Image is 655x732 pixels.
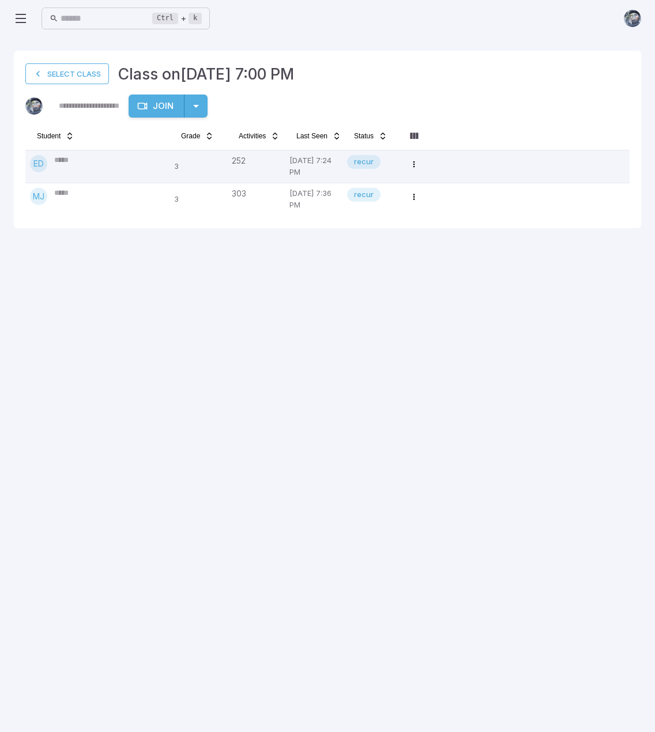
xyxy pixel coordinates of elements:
button: Join [129,95,185,118]
p: [DATE] 7:36 PM [289,188,338,211]
button: Last Seen [289,127,348,145]
span: Last Seen [296,131,327,141]
span: recur [347,156,381,168]
p: 3 [174,188,223,211]
kbd: Ctrl [152,13,178,24]
kbd: k [189,13,202,24]
div: ED [30,155,47,172]
div: 252 [232,155,280,167]
p: [DATE] 7:24 PM [289,155,338,178]
button: Activities [232,127,287,145]
span: Grade [181,131,200,141]
span: recur [347,189,381,201]
span: Status [354,131,374,141]
button: Student [30,127,81,145]
button: Column visibility [405,127,423,145]
div: MJ [30,188,47,205]
h3: Class on [DATE] 7:00 PM [118,62,294,85]
div: 303 [232,188,280,199]
span: Activities [239,131,266,141]
span: Student [37,131,61,141]
img: andrew.jpg [624,10,641,27]
p: 3 [174,155,223,178]
button: Status [347,127,394,145]
div: + [152,12,202,25]
a: Select Class [25,63,109,84]
img: andrew.jpg [25,97,43,115]
button: Grade [174,127,221,145]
